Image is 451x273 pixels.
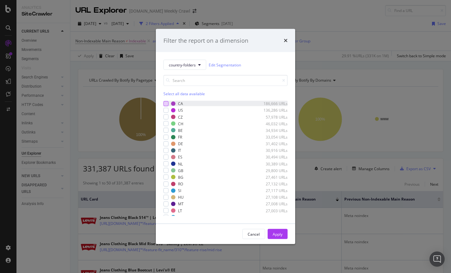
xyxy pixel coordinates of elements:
[178,188,181,193] div: SI
[268,229,288,239] button: Apply
[163,36,248,45] div: Filter the report on a dimension
[169,62,196,67] span: country-folders
[257,108,288,113] div: 136,286 URLs
[178,201,184,207] div: MT
[257,114,288,120] div: 57,978 URLs
[178,121,183,126] div: CH
[178,208,182,213] div: LT
[257,214,288,220] div: 26,980 URLs
[257,148,288,153] div: 30,916 URLs
[209,61,241,68] a: Edit Segmentation
[163,75,288,86] input: Search
[178,108,183,113] div: US
[156,29,295,244] div: modal
[178,168,183,173] div: GB
[178,214,184,220] div: MC
[257,201,288,207] div: 27,008 URLs
[284,36,288,45] div: times
[257,174,288,180] div: 27,461 URLs
[257,181,288,187] div: 27,132 URLs
[257,134,288,140] div: 33,054 URLs
[257,141,288,146] div: 31,402 URLs
[257,154,288,160] div: 30,494 URLs
[273,231,283,237] div: Apply
[178,154,182,160] div: ES
[257,127,288,133] div: 34,934 URLs
[178,181,183,187] div: RO
[257,195,288,200] div: 27,108 URLs
[257,101,288,106] div: 186,666 URLs
[178,114,183,120] div: CZ
[257,188,288,193] div: 27,117 URLs
[242,229,265,239] button: Cancel
[178,195,184,200] div: HU
[178,141,183,146] div: DE
[248,231,260,237] div: Cancel
[178,101,183,106] div: CA
[178,134,182,140] div: FR
[429,251,445,267] div: Open Intercom Messenger
[178,174,183,180] div: BG
[257,168,288,173] div: 29,800 URLs
[257,161,288,166] div: 30,389 URLs
[178,161,183,166] div: NL
[257,121,288,126] div: 46,032 URLs
[178,148,181,153] div: IT
[178,127,183,133] div: BE
[257,208,288,213] div: 27,003 URLs
[163,60,206,70] button: country-folders
[163,91,288,96] div: Select all data available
